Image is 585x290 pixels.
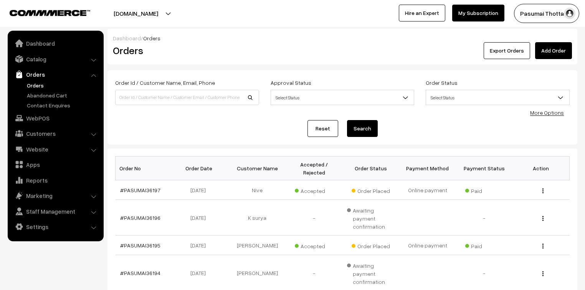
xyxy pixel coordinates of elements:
span: Awaiting payment confirmation [347,204,395,231]
a: Contact Enquires [25,101,101,109]
a: Dashboard [113,35,141,41]
th: Accepted / Rejected [286,157,342,180]
th: Order Date [172,157,229,180]
td: [DATE] [172,236,229,255]
h2: Orders [113,44,258,56]
span: Awaiting payment confirmation [347,260,395,286]
th: Action [513,157,570,180]
input: Order Id / Customer Name / Customer Email / Customer Phone [115,90,259,105]
span: Orders [143,35,160,41]
a: Reset [307,120,338,137]
label: Approval Status [271,79,311,87]
span: Select Status [426,90,570,105]
span: Accepted [295,240,333,250]
a: #PASUMAI36194 [120,270,160,276]
td: K surya [229,200,286,236]
th: Payment Status [456,157,513,180]
a: Apps [10,158,101,171]
a: Abandoned Cart [25,91,101,99]
a: Orders [25,81,101,89]
img: Menu [542,271,544,276]
a: Settings [10,220,101,234]
button: [DOMAIN_NAME] [87,4,185,23]
span: Select Status [271,90,415,105]
img: Menu [542,188,544,193]
a: #PASUMAI36195 [120,242,160,249]
div: / [113,34,572,42]
a: Hire an Expert [399,5,445,21]
a: My Subscription [452,5,504,21]
label: Order Id / Customer Name, Email, Phone [115,79,215,87]
a: #PASUMAI36197 [120,187,160,193]
td: [DATE] [172,200,229,236]
th: Order No [116,157,172,180]
th: Order Status [342,157,399,180]
a: Staff Management [10,204,101,218]
a: Catalog [10,52,101,66]
label: Order Status [426,79,458,87]
span: Order Placed [352,185,390,195]
th: Payment Method [399,157,456,180]
a: WebPOS [10,111,101,125]
td: [PERSON_NAME] [229,236,286,255]
td: Nive [229,180,286,200]
a: #PASUMAI36196 [120,214,160,221]
span: Paid [465,240,504,250]
a: Orders [10,68,101,81]
img: COMMMERCE [10,10,90,16]
a: More Options [530,109,564,116]
span: Paid [465,185,504,195]
img: user [564,8,575,19]
span: Select Status [426,91,569,104]
span: Select Status [271,91,414,104]
a: Marketing [10,189,101,203]
button: Pasumai Thotta… [514,4,579,23]
th: Customer Name [229,157,286,180]
button: Export Orders [484,42,530,59]
a: COMMMERCE [10,8,77,17]
a: Reports [10,173,101,187]
button: Search [347,120,378,137]
a: Dashboard [10,36,101,50]
a: Customers [10,127,101,140]
span: Order Placed [352,240,390,250]
a: Add Order [535,42,572,59]
td: Online payment [399,180,456,200]
td: - [286,200,342,236]
span: Accepted [295,185,333,195]
td: - [456,200,513,236]
img: Menu [542,216,544,221]
td: Online payment [399,236,456,255]
td: [DATE] [172,180,229,200]
img: Menu [542,244,544,249]
a: Website [10,142,101,156]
